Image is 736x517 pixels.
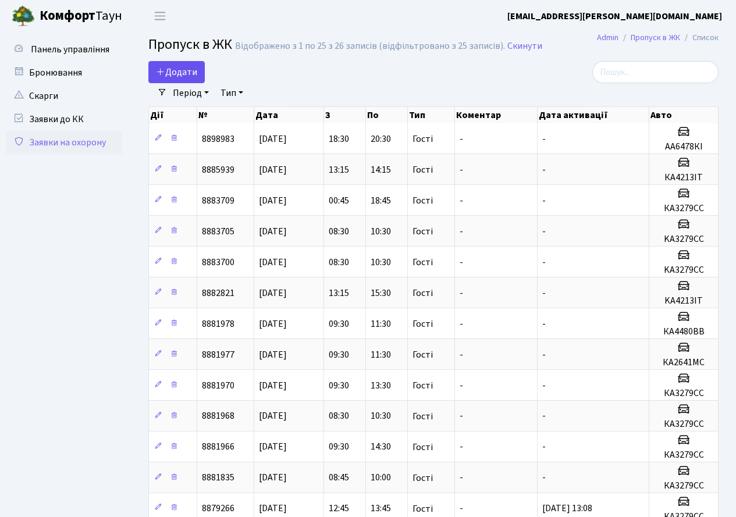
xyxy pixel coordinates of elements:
[507,9,722,23] a: [EMAIL_ADDRESS][PERSON_NAME][DOMAIN_NAME]
[259,502,287,515] span: [DATE]
[413,381,433,390] span: Гості
[542,410,546,423] span: -
[542,194,546,207] span: -
[680,31,719,44] li: Список
[460,502,463,515] span: -
[145,6,175,26] button: Переключити навігацію
[371,472,391,484] span: 10:00
[259,225,287,238] span: [DATE]
[366,107,408,123] th: По
[148,61,205,83] a: Додати
[371,441,391,454] span: 14:30
[216,83,248,103] a: Тип
[460,379,463,392] span: -
[542,318,546,330] span: -
[597,31,618,44] a: Admin
[649,107,719,123] th: Авто
[371,163,391,176] span: 14:15
[413,319,433,329] span: Гості
[259,318,287,330] span: [DATE]
[542,287,546,299] span: -
[371,410,391,423] span: 10:30
[654,265,713,276] h5: KA3279CC
[202,194,234,207] span: 8883709
[413,350,433,359] span: Гості
[542,502,592,515] span: [DATE] 13:08
[542,348,546,361] span: -
[156,66,197,79] span: Додати
[202,163,234,176] span: 8885939
[542,472,546,484] span: -
[542,225,546,238] span: -
[329,472,349,484] span: 08:45
[460,256,463,269] span: -
[542,163,546,176] span: -
[654,141,713,152] h5: АА6478КІ
[371,225,391,238] span: 10:30
[202,502,234,515] span: 8879266
[460,194,463,207] span: -
[654,172,713,183] h5: КА4213ІТ
[202,225,234,238] span: 8883705
[202,379,234,392] span: 8881970
[654,295,713,306] h5: KA4213IT
[460,348,463,361] span: -
[197,107,255,123] th: №
[371,348,391,361] span: 11:30
[202,133,234,145] span: 8898983
[329,502,349,515] span: 12:45
[259,379,287,392] span: [DATE]
[654,388,713,399] h5: КА3279СС
[259,194,287,207] span: [DATE]
[538,107,649,123] th: Дата активації
[6,84,122,108] a: Скарги
[579,26,736,50] nav: breadcrumb
[654,357,713,368] h5: КА2641МС
[413,134,433,144] span: Гості
[329,441,349,454] span: 09:30
[413,412,433,421] span: Гості
[413,165,433,174] span: Гості
[329,225,349,238] span: 08:30
[329,348,349,361] span: 09:30
[371,379,391,392] span: 13:30
[413,443,433,452] span: Гості
[371,133,391,145] span: 20:30
[259,472,287,484] span: [DATE]
[413,288,433,298] span: Гості
[254,107,324,123] th: Дата
[259,287,287,299] span: [DATE]
[259,133,287,145] span: [DATE]
[408,107,455,123] th: Тип
[654,450,713,461] h5: КА3279СС
[654,480,713,491] h5: КА3279СС
[371,502,391,515] span: 13:45
[507,10,722,23] b: [EMAIL_ADDRESS][PERSON_NAME][DOMAIN_NAME]
[329,194,349,207] span: 00:45
[460,163,463,176] span: -
[542,379,546,392] span: -
[413,258,433,267] span: Гості
[460,472,463,484] span: -
[460,441,463,454] span: -
[259,410,287,423] span: [DATE]
[168,83,214,103] a: Період
[460,225,463,238] span: -
[654,419,713,430] h5: КА3279СС
[413,227,433,236] span: Гості
[329,256,349,269] span: 08:30
[460,133,463,145] span: -
[329,163,349,176] span: 13:15
[6,61,122,84] a: Бронювання
[202,410,234,423] span: 8881968
[329,287,349,299] span: 13:15
[371,318,391,330] span: 11:30
[329,133,349,145] span: 18:30
[542,441,546,454] span: -
[371,194,391,207] span: 18:45
[654,234,713,245] h5: KA3279CC
[40,6,122,26] span: Таун
[149,107,197,123] th: Дії
[329,410,349,423] span: 08:30
[259,256,287,269] span: [DATE]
